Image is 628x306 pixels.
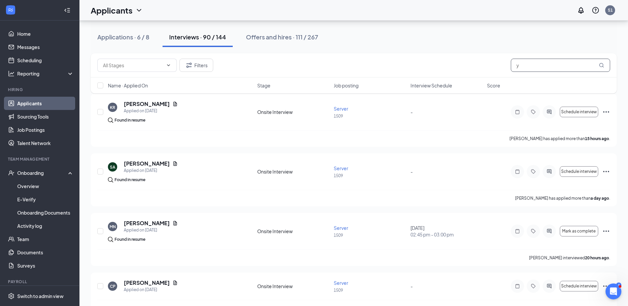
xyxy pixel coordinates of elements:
[585,136,609,141] b: 15 hours ago
[602,227,610,235] svg: Ellipses
[545,229,553,234] svg: ActiveChat
[8,170,15,176] svg: UserCheck
[577,6,585,14] svg: Notifications
[17,232,74,246] a: Team
[17,170,68,176] div: Onboarding
[602,282,610,290] svg: Ellipses
[529,229,537,234] svg: Tag
[108,82,148,89] span: Name · Applied On
[8,293,15,299] svg: Settings
[560,107,598,117] button: Schedule interview
[529,169,537,174] svg: Tag
[334,113,406,119] p: 1509
[8,87,72,92] div: Hiring
[511,59,610,72] input: Search in interviews
[115,117,145,124] div: Found in resume
[545,283,553,289] svg: ActiveChat
[509,136,610,141] p: [PERSON_NAME] has applied more than .
[108,177,113,182] img: search.bf7aa3482b7795d4f01b.svg
[616,282,621,288] div: 4
[110,224,116,229] div: MN
[560,166,598,177] button: Schedule interview
[91,5,132,16] h1: Applicants
[17,97,74,110] a: Applicants
[8,156,72,162] div: Team Management
[561,169,597,174] span: Schedule interview
[108,237,113,242] img: search.bf7aa3482b7795d4f01b.svg
[64,7,71,14] svg: Collapse
[529,109,537,115] svg: Tag
[608,7,613,13] div: S1
[17,246,74,259] a: Documents
[124,227,178,233] div: Applied on [DATE]
[17,40,74,54] a: Messages
[560,226,598,236] button: Mark as complete
[124,279,170,286] h5: [PERSON_NAME]
[17,293,64,299] div: Switch to admin view
[257,228,330,234] div: Onsite Interview
[513,229,521,234] svg: Note
[513,169,521,174] svg: Note
[411,109,413,115] span: -
[17,219,74,232] a: Activity log
[592,6,600,14] svg: QuestionInfo
[411,231,483,238] span: 02:45 pm - 03:00 pm
[257,168,330,175] div: Onsite Interview
[334,106,348,112] span: Server
[411,82,452,89] span: Interview Schedule
[334,280,348,286] span: Server
[124,220,170,227] h5: [PERSON_NAME]
[17,110,74,123] a: Sourcing Tools
[562,229,596,233] span: Mark as complete
[560,281,598,291] button: Schedule interview
[591,196,609,201] b: a day ago
[529,283,537,289] svg: Tag
[172,101,178,107] svg: Document
[411,169,413,175] span: -
[334,165,348,171] span: Server
[172,280,178,285] svg: Document
[110,105,115,110] div: KR
[602,168,610,176] svg: Ellipses
[17,193,74,206] a: E-Verify
[515,195,610,201] p: [PERSON_NAME] has applied more than .
[17,136,74,150] a: Talent Network
[257,109,330,115] div: Onsite Interview
[108,118,113,123] img: search.bf7aa3482b7795d4f01b.svg
[172,221,178,226] svg: Document
[110,164,115,170] div: SA
[513,283,521,289] svg: Note
[334,82,359,89] span: Job posting
[17,27,74,40] a: Home
[124,160,170,167] h5: [PERSON_NAME]
[17,259,74,272] a: Surveys
[561,284,597,288] span: Schedule interview
[110,283,116,289] div: CP
[124,167,178,174] div: Applied on [DATE]
[585,255,609,260] b: 20 hours ago
[17,123,74,136] a: Job Postings
[545,109,553,115] svg: ActiveChat
[124,108,178,114] div: Applied on [DATE]
[169,33,226,41] div: Interviews · 90 / 144
[115,177,145,183] div: Found in resume
[185,61,193,69] svg: Filter
[334,173,406,178] p: 1509
[115,236,145,243] div: Found in resume
[179,59,213,72] button: Filter Filters
[257,82,270,89] span: Stage
[17,179,74,193] a: Overview
[602,108,610,116] svg: Ellipses
[334,225,348,231] span: Server
[124,100,170,108] h5: [PERSON_NAME]
[529,255,610,261] p: [PERSON_NAME] interviewed .
[411,283,413,289] span: -
[334,232,406,238] p: 1509
[561,110,597,114] span: Schedule interview
[599,63,604,68] svg: MagnifyingGlass
[334,287,406,293] p: 1509
[166,63,171,68] svg: ChevronDown
[97,33,149,41] div: Applications · 6 / 8
[135,6,143,14] svg: ChevronDown
[487,82,500,89] span: Score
